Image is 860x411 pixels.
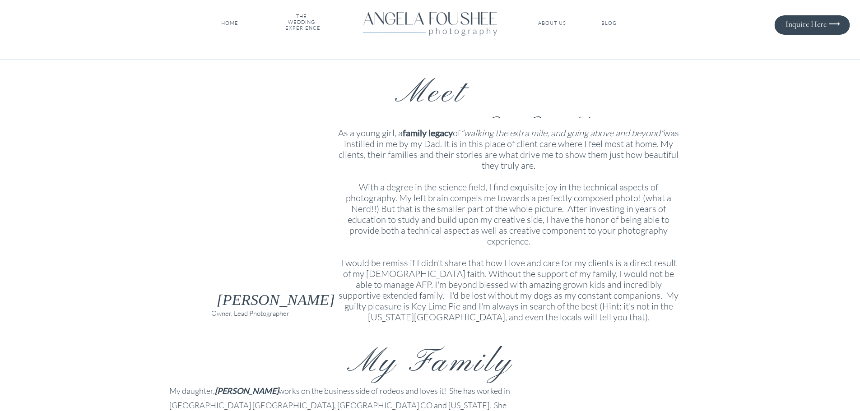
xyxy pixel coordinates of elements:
[778,19,840,28] a: Inquire Here ⟶
[255,344,606,370] h3: My Family
[537,20,567,27] a: ABOUT US
[217,291,335,308] i: [PERSON_NAME]
[211,307,294,318] p: Owner, Lead Photographer
[403,127,453,138] b: family legacy
[285,14,318,33] nav: THE WEDDING EXPERIENCE
[285,14,318,33] a: THE WEDDINGEXPERIENCE
[219,20,241,27] a: HOME
[337,127,680,319] p: As a young girl, a of was instilled in me by my Dad. It is in this place of client care where I f...
[322,74,539,97] h1: Meet [PERSON_NAME]
[460,127,664,139] i: "walking the extra mile, and going above and beyond"
[215,386,279,396] i: [PERSON_NAME]
[593,20,626,27] a: BLOG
